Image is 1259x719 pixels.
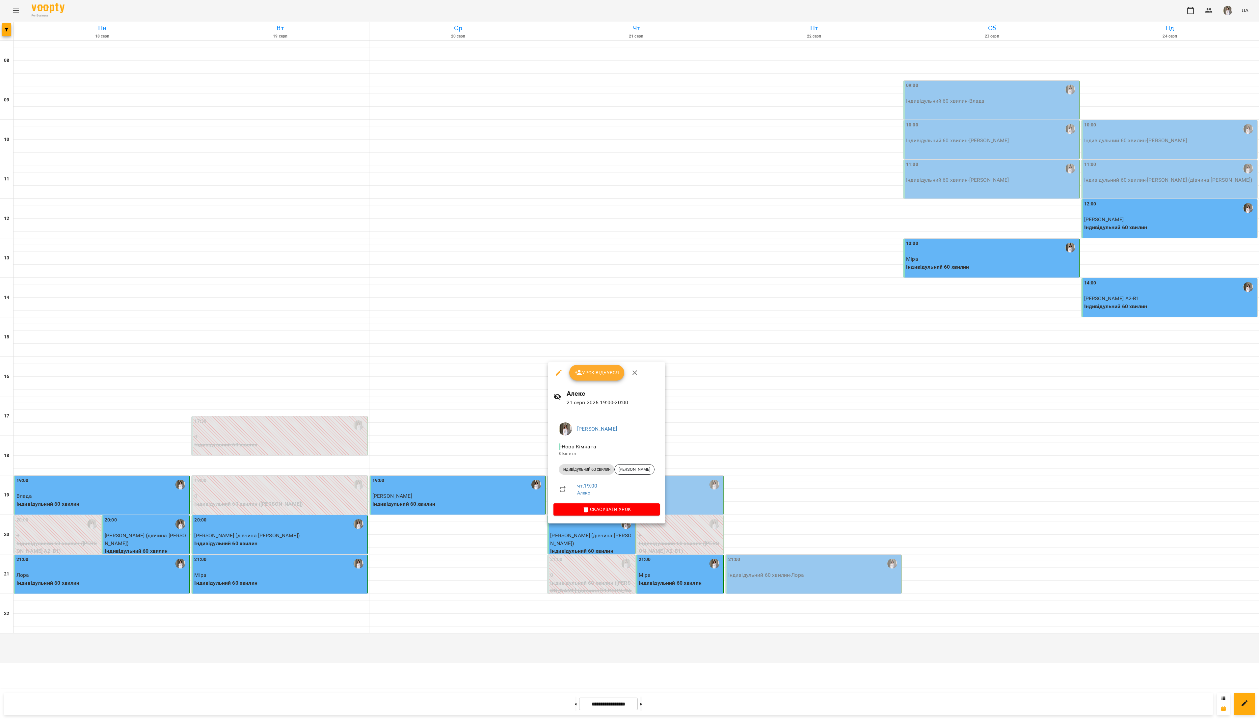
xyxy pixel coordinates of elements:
[577,426,617,432] a: [PERSON_NAME]
[559,466,614,472] span: Індивідульний 60 хвилин
[559,451,655,457] p: Кімната
[559,505,655,513] span: Скасувати Урок
[615,466,654,472] span: [PERSON_NAME]
[577,490,590,495] a: Алекс
[567,388,660,399] h6: Алекс
[614,464,655,475] div: [PERSON_NAME]
[559,443,598,450] span: - Нова Кімната
[575,369,619,377] span: Урок відбувся
[569,365,625,381] button: Урок відбувся
[559,422,572,436] img: 364895220a4789552a8225db6642e1db.jpeg
[577,483,597,489] a: чт , 19:00
[553,503,660,515] button: Скасувати Урок
[567,399,660,407] p: 21 серп 2025 19:00 - 20:00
